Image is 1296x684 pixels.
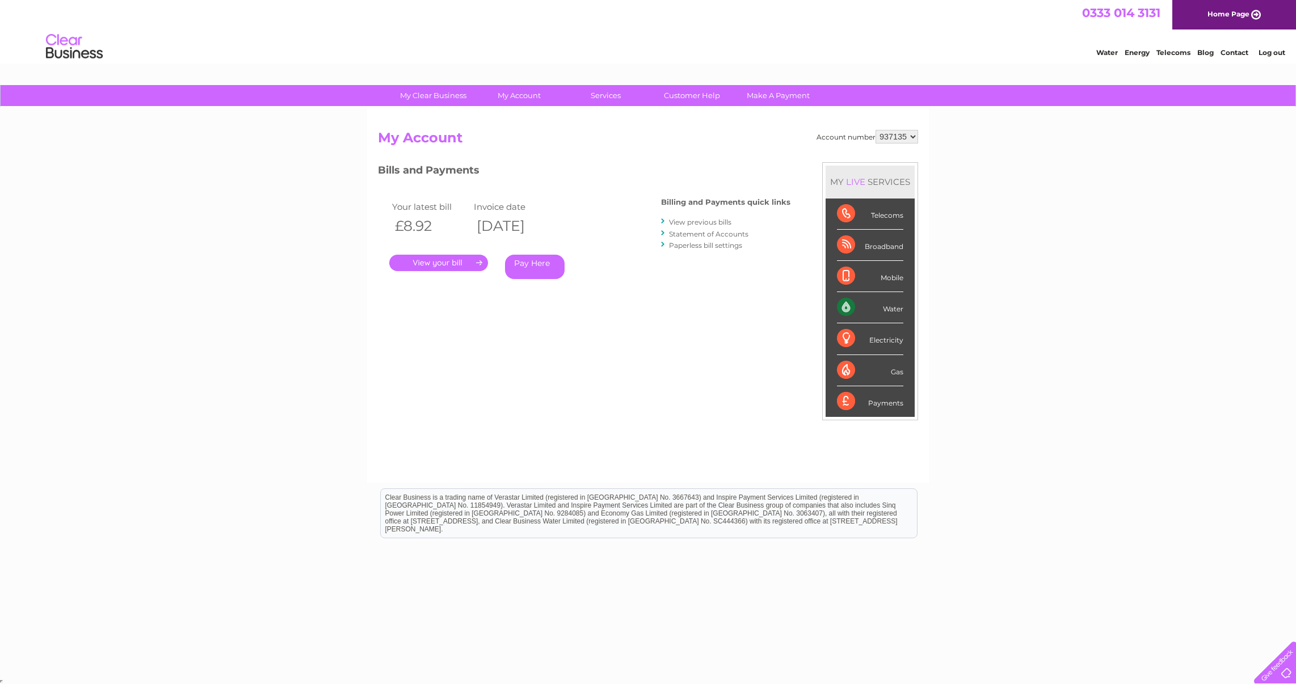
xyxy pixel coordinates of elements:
td: Your latest bill [389,199,471,214]
a: My Clear Business [386,85,480,106]
th: £8.92 [389,214,471,238]
a: Make A Payment [731,85,825,106]
a: Telecoms [1156,48,1190,57]
a: Water [1096,48,1118,57]
div: Water [837,292,903,323]
h2: My Account [378,130,918,151]
div: Telecoms [837,199,903,230]
a: Energy [1125,48,1150,57]
a: View previous bills [669,218,731,226]
div: Payments [837,386,903,417]
div: MY SERVICES [826,166,915,198]
div: Broadband [837,230,903,261]
img: logo.png [45,29,103,64]
div: Gas [837,355,903,386]
a: . [389,255,488,271]
a: Pay Here [505,255,565,279]
h4: Billing and Payments quick links [661,198,790,206]
div: Electricity [837,323,903,354]
a: My Account [473,85,566,106]
td: Invoice date [471,199,553,214]
th: [DATE] [471,214,553,238]
a: 0333 014 3131 [1082,6,1160,20]
div: LIVE [844,176,868,187]
h3: Bills and Payments [378,162,790,182]
div: Clear Business is a trading name of Verastar Limited (registered in [GEOGRAPHIC_DATA] No. 3667643... [381,6,917,55]
div: Account number [817,130,918,143]
a: Customer Help [645,85,739,106]
a: Services [559,85,653,106]
a: Paperless bill settings [669,241,742,250]
a: Log out [1259,48,1285,57]
a: Blog [1197,48,1214,57]
a: Contact [1221,48,1248,57]
div: Mobile [837,261,903,292]
a: Statement of Accounts [669,230,748,238]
